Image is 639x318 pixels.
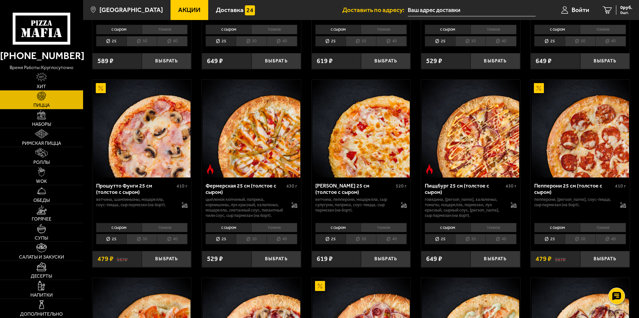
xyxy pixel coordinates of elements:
[580,53,630,69] button: Выбрать
[286,183,297,189] span: 430 г
[620,5,632,10] span: 0 руб.
[595,36,626,46] li: 40
[486,234,516,244] li: 40
[376,36,407,46] li: 40
[421,80,520,177] a: Острое блюдоПиццбург 25 см (толстое с сыром)
[251,25,297,34] li: тонкое
[33,160,50,165] span: Роллы
[315,197,394,213] p: ветчина, пепперони, моцарелла, сыр сулугуни, паприка, соус-пицца, сыр пармезан (на борт).
[396,183,407,189] span: 520 г
[19,255,64,260] span: Салаты и закуски
[408,4,536,16] input: Ваш адрес доставки
[31,274,52,279] span: Десерты
[346,234,376,244] li: 30
[534,183,613,195] div: Пепперони 25 см (толстое с сыром)
[206,197,285,218] p: цыпленок копченый, паприка, корнишоны, лук красный, халапеньо, моцарелла, сметанный соус, пикантн...
[36,179,47,184] span: WOK
[33,103,50,108] span: Пицца
[455,234,486,244] li: 30
[595,234,626,244] li: 40
[126,36,157,46] li: 30
[96,197,175,208] p: ветчина, шампиньоны, моцарелла, соус-пицца, сыр пармезан (на борт).
[142,25,188,34] li: тонкое
[30,293,53,298] span: Напитки
[312,80,410,177] img: Прошутто Формаджио 25 см (толстое с сыром)
[572,7,589,13] span: Войти
[96,25,142,34] li: с сыром
[315,36,346,46] li: 25
[361,53,410,69] button: Выбрать
[534,36,565,46] li: 25
[425,25,470,34] li: с сыром
[580,223,626,232] li: тонкое
[426,58,442,64] span: 529 ₽
[267,36,297,46] li: 40
[534,83,544,93] img: Акционный
[315,223,361,232] li: с сыром
[96,183,175,195] div: Прошутто Фунги 25 см (толстое с сыром)
[96,234,126,244] li: 25
[96,36,126,46] li: 25
[317,256,333,262] span: 619 ₽
[99,7,163,13] span: [GEOGRAPHIC_DATA]
[206,234,236,244] li: 25
[317,58,333,64] span: 619 ₽
[252,251,301,267] button: Выбрать
[245,5,255,15] img: 15daf4d41897b9f0e9f617042186c801.svg
[22,141,61,146] span: Римская пицца
[142,223,188,232] li: тонкое
[206,223,251,232] li: с сыром
[506,183,517,189] span: 430 г
[312,80,411,177] a: Прошутто Формаджио 25 см (толстое с сыром)
[470,25,517,34] li: тонкое
[361,25,407,34] li: тонкое
[315,234,346,244] li: 25
[93,80,191,177] img: Прошутто Фунги 25 см (толстое с сыром)
[534,223,580,232] li: с сыром
[536,58,552,64] span: 649 ₽
[376,234,407,244] li: 40
[425,223,470,232] li: с сыром
[620,11,632,15] span: 0 шт.
[315,183,394,195] div: [PERSON_NAME] 25 см (толстое с сыром)
[126,234,157,244] li: 30
[315,25,361,34] li: с сыром
[157,234,188,244] li: 40
[178,7,201,13] span: Акции
[424,164,434,174] img: Острое блюдо
[534,25,580,34] li: с сыром
[531,80,630,177] a: АкционныйПепперони 25 см (толстое с сыром)
[470,251,520,267] button: Выбрать
[251,223,297,232] li: тонкое
[267,234,297,244] li: 40
[361,251,410,267] button: Выбрать
[580,25,626,34] li: тонкое
[203,80,300,177] img: Фермерская 25 см (толстое с сыром)
[96,223,142,232] li: с сыром
[92,80,192,177] a: АкционныйПрошутто Фунги 25 см (толстое с сыром)
[426,256,442,262] span: 649 ₽
[425,234,455,244] li: 25
[455,36,486,46] li: 30
[252,53,301,69] button: Выбрать
[565,36,595,46] li: 30
[206,25,251,34] li: с сыром
[216,7,244,13] span: Доставка
[117,256,127,262] s: 567 ₽
[236,36,266,46] li: 30
[207,256,223,262] span: 529 ₽
[32,217,51,222] span: Горячее
[615,183,626,189] span: 410 г
[536,256,552,262] span: 479 ₽
[534,197,613,208] p: пепперони, [PERSON_NAME], соус-пицца, сыр пармезан (на борт).
[97,256,113,262] span: 479 ₽
[532,80,629,177] img: Пепперони 25 см (толстое с сыром)
[342,7,408,13] span: Доставить по адресу:
[202,80,301,177] a: Острое блюдоФермерская 25 см (толстое с сыром)
[142,251,191,267] button: Выбрать
[580,251,630,267] button: Выбрать
[315,281,325,291] img: Акционный
[177,183,188,189] span: 410 г
[555,256,566,262] s: 567 ₽
[142,53,191,69] button: Выбрать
